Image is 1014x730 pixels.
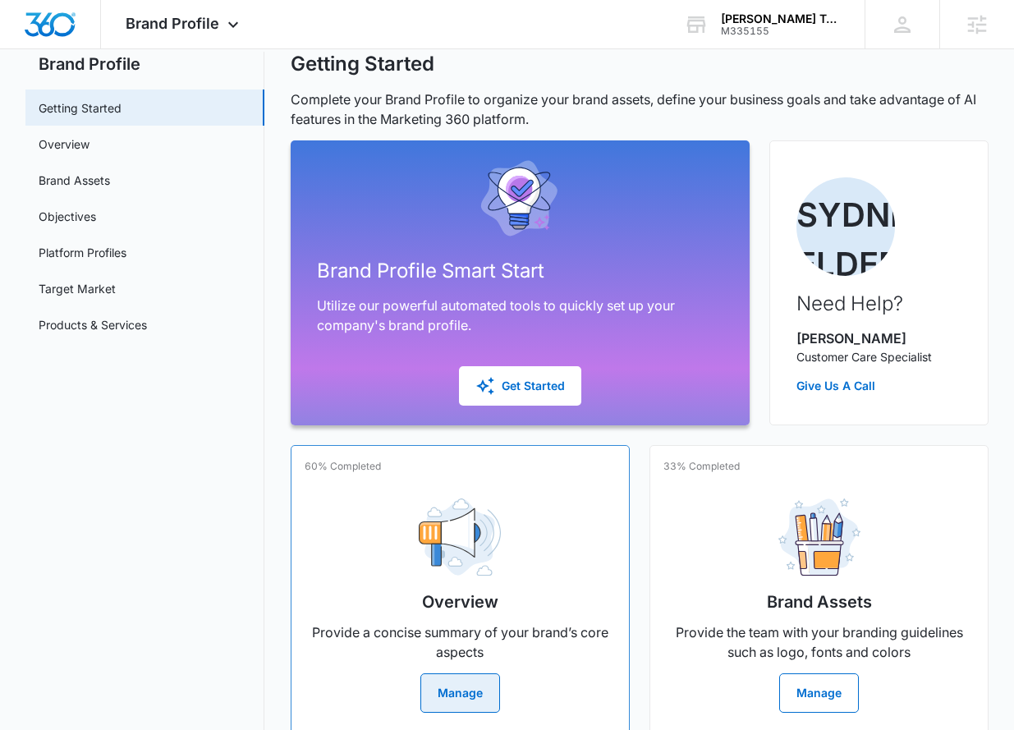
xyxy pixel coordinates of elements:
p: Customer Care Specialist [796,348,932,365]
h2: Need Help? [796,289,932,319]
h2: Overview [422,590,498,614]
button: Manage [420,673,500,713]
button: Manage [779,673,859,713]
a: Brand Assets [39,172,110,189]
a: Target Market [39,280,116,297]
h1: Getting Started [291,52,434,76]
a: Objectives [39,208,96,225]
button: Get Started [459,366,581,406]
p: 33% Completed [663,459,740,474]
p: [PERSON_NAME] [796,328,932,348]
a: Platform Profiles [39,244,126,261]
div: account id [721,25,841,37]
div: Get Started [475,376,565,396]
h2: Brand Assets [767,590,872,614]
div: account name [721,12,841,25]
p: 60% Completed [305,459,381,474]
a: Getting Started [39,99,122,117]
p: Complete your Brand Profile to organize your brand assets, define your business goals and take ad... [291,90,989,129]
span: Brand Profile [126,15,219,32]
a: Give Us A Call [796,377,932,394]
h2: Brand Profile Smart Start [317,256,717,286]
img: Sydney Elder [796,177,895,276]
h2: Brand Profile [25,52,264,76]
p: Provide a concise summary of your brand’s core aspects [305,622,616,662]
a: Overview [39,135,89,153]
a: Products & Services [39,316,147,333]
p: Provide the team with your branding guidelines such as logo, fonts and colors [663,622,975,662]
p: Utilize our powerful automated tools to quickly set up your company's brand profile. [317,296,717,335]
